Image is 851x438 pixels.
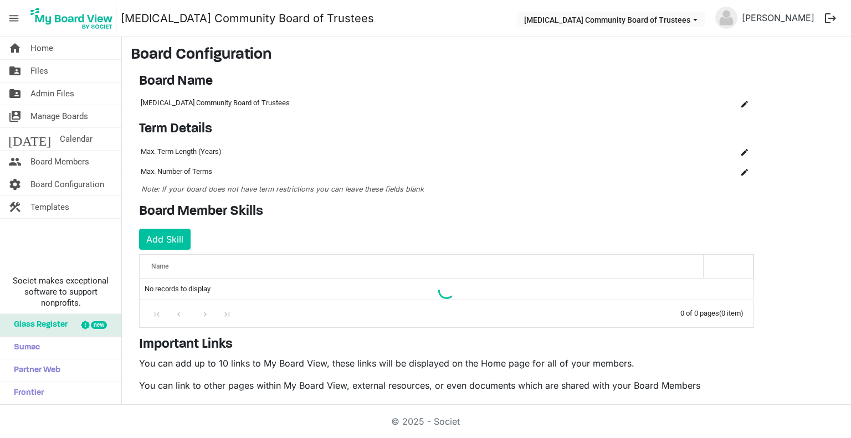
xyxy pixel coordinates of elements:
[737,164,752,179] button: Edit
[27,4,116,32] img: My Board View Logo
[715,94,754,112] td: is Command column column header
[517,12,705,27] button: Breast Cancer Community Board of Trustees dropdownbutton
[139,142,660,162] td: Max. Term Length (Years) column header Name
[139,162,660,182] td: Max. Number of Terms column header Name
[704,142,754,162] td: is Command column column header
[30,105,88,127] span: Manage Boards
[737,95,752,111] button: Edit
[660,142,704,162] td: column header Name
[139,379,754,392] p: You can link to other pages within My Board View, external resources, or even documents which are...
[8,105,22,127] span: switch_account
[30,37,53,59] span: Home
[819,7,842,30] button: logout
[139,357,754,370] p: You can add up to 10 links to My Board View, these links will be displayed on the Home page for a...
[60,128,93,150] span: Calendar
[139,204,754,220] h4: Board Member Skills
[8,382,44,404] span: Frontier
[8,359,60,382] span: Partner Web
[660,162,704,182] td: column header Name
[30,196,69,218] span: Templates
[391,416,460,427] a: © 2025 - Societ
[8,60,22,82] span: folder_shared
[8,83,22,105] span: folder_shared
[30,83,74,105] span: Admin Files
[8,314,68,336] span: Glass Register
[8,173,22,195] span: settings
[30,151,89,173] span: Board Members
[139,74,754,90] h4: Board Name
[8,37,22,59] span: home
[30,60,48,82] span: Files
[8,337,40,359] span: Sumac
[91,321,107,329] div: new
[121,7,374,29] a: [MEDICAL_DATA] Community Board of Trustees
[139,337,754,353] h4: Important Links
[715,7,737,29] img: no-profile-picture.svg
[8,128,51,150] span: [DATE]
[139,94,715,112] td: Breast Cancer Community Board of Trustees column header Name
[5,275,116,308] span: Societ makes exceptional software to support nonprofits.
[8,151,22,173] span: people
[141,185,424,193] span: Note: If your board does not have term restrictions you can leave these fields blank
[30,173,104,195] span: Board Configuration
[139,229,191,250] button: Add Skill
[27,4,121,32] a: My Board View Logo
[8,196,22,218] span: construction
[737,7,819,29] a: [PERSON_NAME]
[3,8,24,29] span: menu
[737,144,752,159] button: Edit
[131,46,842,65] h3: Board Configuration
[139,121,754,137] h4: Term Details
[704,162,754,182] td: is Command column column header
